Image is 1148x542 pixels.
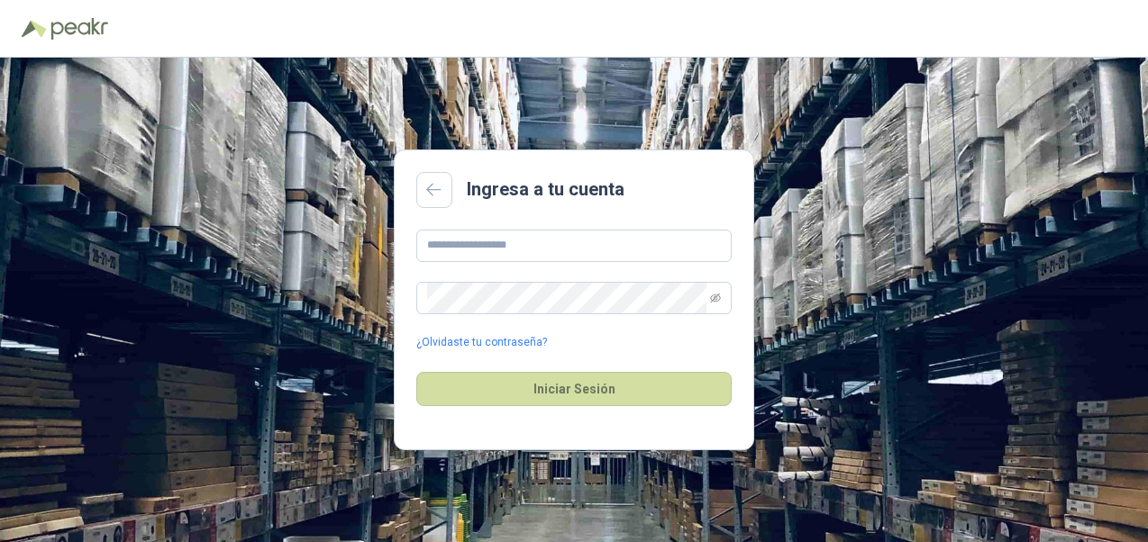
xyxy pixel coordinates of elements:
[467,176,624,203] h2: Ingresa a tu cuenta
[710,293,721,303] span: eye-invisible
[416,372,732,406] button: Iniciar Sesión
[22,20,47,38] img: Logo
[416,334,547,351] a: ¿Olvidaste tu contraseña?
[50,18,108,40] img: Peakr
